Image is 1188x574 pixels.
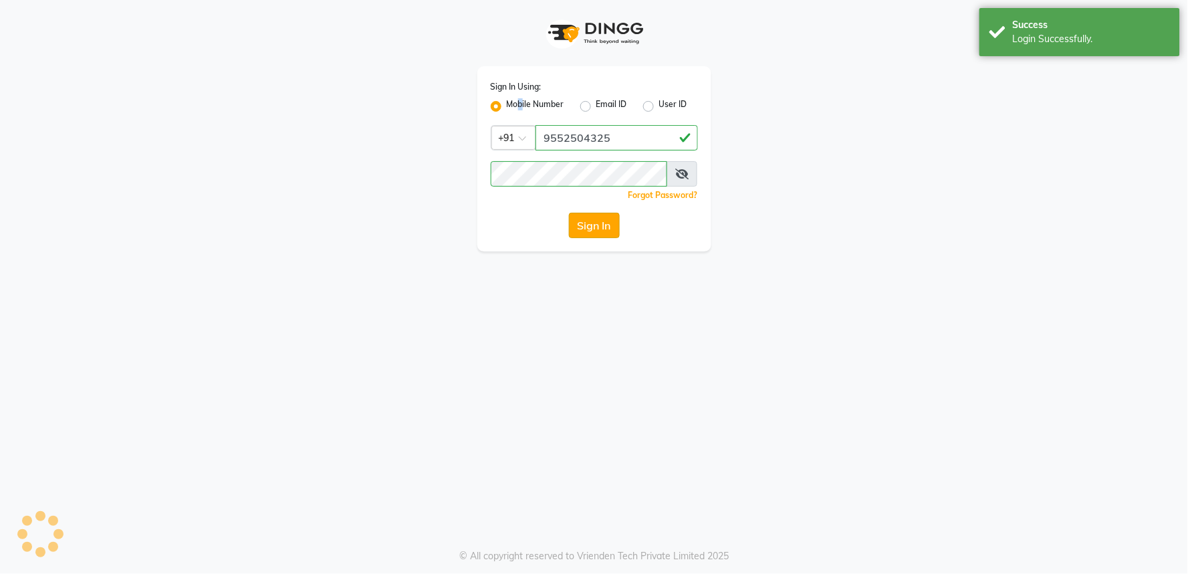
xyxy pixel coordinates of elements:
button: Sign In [569,213,620,238]
div: Success [1013,18,1170,32]
input: Username [491,161,668,187]
img: logo1.svg [541,13,648,53]
label: Mobile Number [507,98,564,114]
div: Login Successfully. [1013,32,1170,46]
input: Username [536,125,698,151]
a: Forgot Password? [628,190,698,200]
label: Sign In Using: [491,81,542,93]
label: User ID [659,98,687,114]
label: Email ID [596,98,627,114]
